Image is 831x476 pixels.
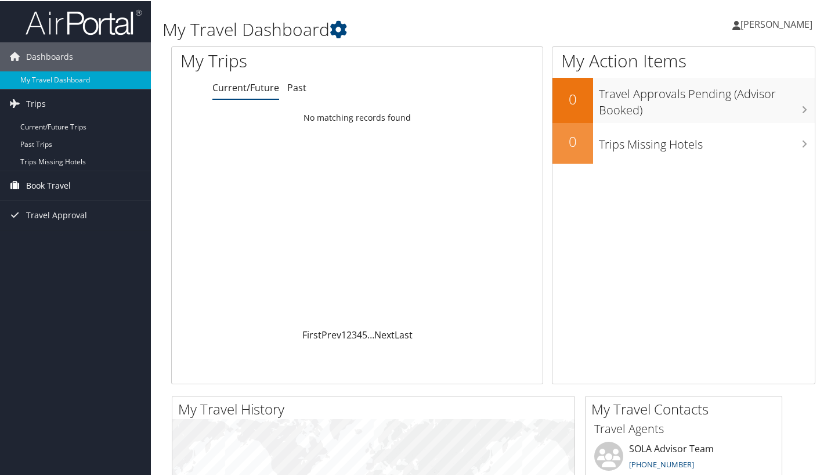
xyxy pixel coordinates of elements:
a: [PHONE_NUMBER] [629,458,694,468]
td: No matching records found [172,106,543,127]
a: Current/Future [212,80,279,93]
a: 3 [352,327,357,340]
h2: 0 [552,131,593,150]
a: 2 [346,327,352,340]
a: 0Travel Approvals Pending (Advisor Booked) [552,77,815,121]
span: [PERSON_NAME] [740,17,812,30]
span: Dashboards [26,41,73,70]
h2: 0 [552,88,593,108]
h1: My Action Items [552,48,815,72]
img: airportal-logo.png [26,8,142,35]
h3: Trips Missing Hotels [599,129,815,152]
h1: My Trips [180,48,380,72]
a: Next [374,327,395,340]
a: Prev [321,327,341,340]
a: 0Trips Missing Hotels [552,122,815,163]
span: … [367,327,374,340]
a: First [302,327,321,340]
span: Travel Approval [26,200,87,229]
h2: My Travel Contacts [591,398,782,418]
a: [PERSON_NAME] [732,6,824,41]
a: Past [287,80,306,93]
a: 4 [357,327,362,340]
a: 5 [362,327,367,340]
h2: My Travel History [178,398,575,418]
span: Trips [26,88,46,117]
h1: My Travel Dashboard [162,16,604,41]
a: Last [395,327,413,340]
h3: Travel Approvals Pending (Advisor Booked) [599,79,815,117]
h3: Travel Agents [594,420,773,436]
a: 1 [341,327,346,340]
span: Book Travel [26,170,71,199]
